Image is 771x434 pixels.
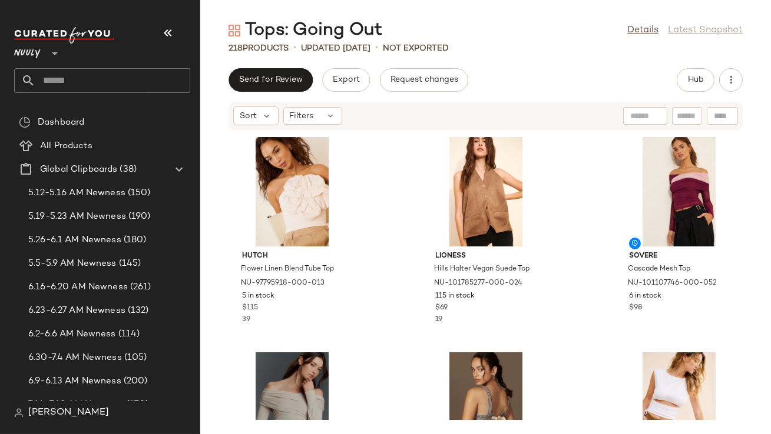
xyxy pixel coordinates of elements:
[125,304,149,318] span: (132)
[383,42,449,55] p: Not Exported
[627,24,659,38] a: Details
[436,316,443,323] span: 19
[293,41,296,55] span: •
[28,398,124,412] span: 7.14-7.18 AM Newness
[28,257,117,271] span: 5.5-5.9 AM Newness
[629,251,729,262] span: Sovere
[677,68,714,92] button: Hub
[229,44,243,53] span: 218
[229,25,240,36] img: svg%3e
[620,137,739,246] img: 101107746_052_b
[435,264,530,275] span: Hills Halter Vegan Suede Top
[390,75,458,85] span: Request changes
[28,186,125,200] span: 5.12-5.16 AM Newness
[124,398,149,412] span: (170)
[229,19,382,42] div: Tops: Going Out
[14,40,41,61] span: Nuuly
[628,264,690,275] span: Cascade Mesh Top
[436,251,536,262] span: Lioness
[117,257,141,271] span: (145)
[242,316,250,323] span: 39
[122,351,147,365] span: (105)
[19,116,31,128] img: svg%3e
[28,233,121,247] span: 5.26-6.1 AM Newness
[121,233,147,247] span: (180)
[233,137,352,246] img: 97795918_013_b
[28,375,121,388] span: 6.9-6.13 AM Newness
[687,75,704,85] span: Hub
[241,264,334,275] span: Flower Linen Blend Tube Top
[125,186,151,200] span: (150)
[116,328,140,341] span: (114)
[229,42,289,55] div: Products
[239,75,303,85] span: Send for Review
[40,139,92,153] span: All Products
[435,278,523,289] span: NU-101785277-000-024
[242,251,342,262] span: Hutch
[241,278,325,289] span: NU-97795918-000-013
[629,303,642,313] span: $98
[426,137,545,246] img: 101785277_024_b
[240,110,257,122] span: Sort
[436,291,475,302] span: 115 in stock
[242,291,274,302] span: 5 in stock
[128,281,151,294] span: (261)
[242,303,258,313] span: $115
[14,27,114,44] img: cfy_white_logo.C9jOOHJF.svg
[28,351,122,365] span: 6.30-7.4 AM Newness
[375,41,378,55] span: •
[28,328,116,341] span: 6.2-6.6 AM Newness
[332,75,360,85] span: Export
[38,116,84,129] span: Dashboard
[629,291,661,302] span: 6 in stock
[28,304,125,318] span: 6.23-6.27 AM Newness
[380,68,468,92] button: Request changes
[28,406,109,420] span: [PERSON_NAME]
[14,408,24,418] img: svg%3e
[290,110,314,122] span: Filters
[117,163,137,176] span: (38)
[121,375,148,388] span: (200)
[229,68,313,92] button: Send for Review
[126,210,151,223] span: (190)
[28,210,126,223] span: 5.19-5.23 AM Newness
[40,163,117,176] span: Global Clipboards
[301,42,370,55] p: updated [DATE]
[628,278,717,289] span: NU-101107746-000-052
[436,303,448,313] span: $69
[322,68,370,92] button: Export
[28,281,128,294] span: 6.16-6.20 AM Newness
